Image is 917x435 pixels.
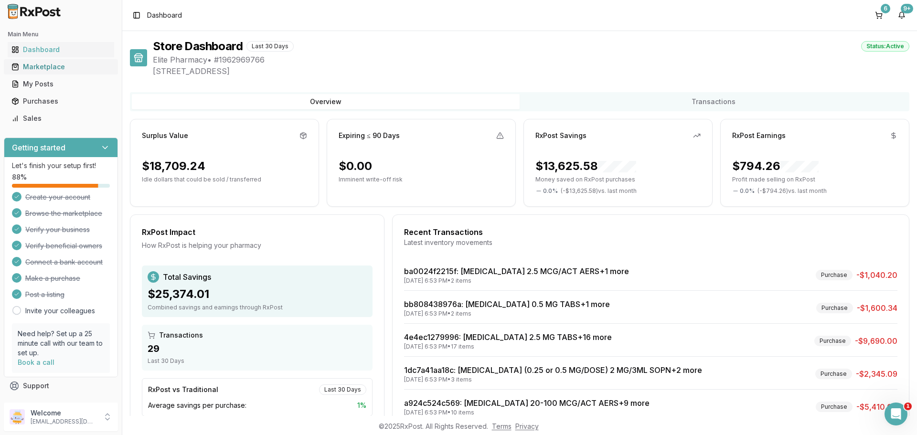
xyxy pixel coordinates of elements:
[561,187,637,195] span: ( - $13,625.58 ) vs. last month
[148,304,367,311] div: Combined savings and earnings through RxPost
[732,159,819,174] div: $794.26
[492,422,512,430] a: Terms
[814,336,851,346] div: Purchase
[894,8,909,23] button: 9+
[535,176,701,183] p: Money saved on RxPost purchases
[404,398,650,408] a: a924c524c569: [MEDICAL_DATA] 20-100 MCG/ACT AERS+9 more
[404,266,629,276] a: ba0024f2215f: [MEDICAL_DATA] 2.5 MCG/ACT AERS+1 more
[856,401,897,413] span: -$5,410.00
[25,274,80,283] span: Make a purchase
[11,79,110,89] div: My Posts
[25,290,64,299] span: Post a listing
[885,403,907,425] iframe: Intercom live chat
[4,4,65,19] img: RxPost Logo
[815,369,852,379] div: Purchase
[757,187,827,195] span: ( - $794.26 ) vs. last month
[142,241,373,250] div: How RxPost is helping your pharmacy
[11,45,110,54] div: Dashboard
[25,241,102,251] span: Verify beneficial owners
[404,299,610,309] a: bb808438976a: [MEDICAL_DATA] 0.5 MG TABS+1 more
[4,111,118,126] button: Sales
[404,409,650,416] div: [DATE] 6:53 PM • 10 items
[11,114,110,123] div: Sales
[8,93,114,110] a: Purchases
[856,368,897,380] span: -$2,345.09
[142,176,307,183] p: Idle dollars that could be sold / transferred
[23,398,55,408] span: Feedback
[861,41,909,52] div: Status: Active
[148,357,367,365] div: Last 30 Days
[901,4,913,13] div: 9+
[4,94,118,109] button: Purchases
[8,31,114,38] h2: Main Menu
[8,110,114,127] a: Sales
[11,62,110,72] div: Marketplace
[339,131,400,140] div: Expiring ≤ 90 Days
[404,226,897,238] div: Recent Transactions
[148,286,367,302] div: $25,374.01
[147,11,182,20] nav: breadcrumb
[816,402,853,412] div: Purchase
[4,42,118,57] button: Dashboard
[857,302,897,314] span: -$1,600.34
[153,65,909,77] span: [STREET_ADDRESS]
[159,330,203,340] span: Transactions
[404,238,897,247] div: Latest inventory movements
[25,209,102,218] span: Browse the marketplace
[12,142,65,153] h3: Getting started
[740,187,755,195] span: 0.0 %
[4,394,118,412] button: Feedback
[148,401,246,410] span: Average savings per purchase:
[404,343,612,350] div: [DATE] 6:53 PM • 17 items
[4,377,118,394] button: Support
[12,161,110,170] p: Let's finish your setup first!
[142,159,205,174] div: $18,709.24
[153,54,909,65] span: Elite Pharmacy • # 1962969766
[153,39,243,54] h1: Store Dashboard
[25,306,95,316] a: Invite your colleagues
[10,409,25,424] img: User avatar
[148,385,218,394] div: RxPost vs Traditional
[856,269,897,281] span: -$1,040.20
[142,131,188,140] div: Surplus Value
[543,187,558,195] span: 0.0 %
[18,329,104,358] p: Need help? Set up a 25 minute call with our team to set up.
[404,376,702,383] div: [DATE] 6:53 PM • 3 items
[881,4,890,13] div: 6
[4,59,118,74] button: Marketplace
[855,335,897,347] span: -$9,690.00
[147,11,182,20] span: Dashboard
[246,41,294,52] div: Last 30 Days
[31,418,97,425] p: [EMAIL_ADDRESS][DOMAIN_NAME]
[25,192,90,202] span: Create your account
[816,303,853,313] div: Purchase
[871,8,886,23] button: 6
[404,332,612,342] a: 4e4ec1279996: [MEDICAL_DATA] 2.5 MG TABS+16 more
[163,271,211,283] span: Total Savings
[8,41,114,58] a: Dashboard
[11,96,110,106] div: Purchases
[142,226,373,238] div: RxPost Impact
[535,131,586,140] div: RxPost Savings
[904,403,912,410] span: 1
[132,94,520,109] button: Overview
[339,176,504,183] p: Imminent write-off risk
[25,225,90,234] span: Verify your business
[732,131,786,140] div: RxPost Earnings
[8,75,114,93] a: My Posts
[148,342,367,355] div: 29
[339,159,372,174] div: $0.00
[732,176,897,183] p: Profit made selling on RxPost
[520,94,907,109] button: Transactions
[404,277,629,285] div: [DATE] 6:53 PM • 2 items
[4,76,118,92] button: My Posts
[404,365,702,375] a: 1dc7a41aa18c: [MEDICAL_DATA] (0.25 or 0.5 MG/DOSE) 2 MG/3ML SOPN+2 more
[515,422,539,430] a: Privacy
[357,401,366,410] span: 1 %
[8,58,114,75] a: Marketplace
[319,384,366,395] div: Last 30 Days
[31,408,97,418] p: Welcome
[535,159,636,174] div: $13,625.58
[12,172,27,182] span: 88 %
